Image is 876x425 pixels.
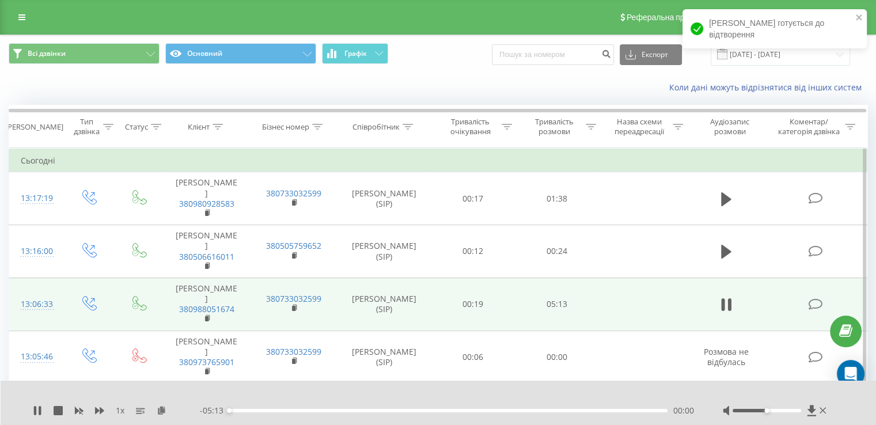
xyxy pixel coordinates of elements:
[227,408,232,413] div: Accessibility label
[431,278,515,331] td: 00:19
[515,172,598,225] td: 01:38
[163,331,250,384] td: [PERSON_NAME]
[673,405,694,416] span: 00:00
[163,278,250,331] td: [PERSON_NAME]
[266,346,321,357] a: 380733032599
[764,408,769,413] div: Accessibility label
[73,117,100,136] div: Тип дзвінка
[515,225,598,278] td: 00:24
[609,117,670,136] div: Назва схеми переадресації
[21,187,51,210] div: 13:17:19
[5,122,63,132] div: [PERSON_NAME]
[21,240,51,263] div: 13:16:00
[337,331,431,384] td: [PERSON_NAME] (SIP)
[266,240,321,251] a: 380505759652
[837,360,864,388] div: Open Intercom Messenger
[337,172,431,225] td: [PERSON_NAME] (SIP)
[431,225,515,278] td: 00:12
[669,82,867,93] a: Коли дані можуть відрізнятися вiд інших систем
[855,13,863,24] button: close
[322,43,388,64] button: Графік
[627,13,711,22] span: Реферальна програма
[9,43,160,64] button: Всі дзвінки
[28,49,66,58] span: Всі дзвінки
[21,293,51,316] div: 13:06:33
[431,172,515,225] td: 00:17
[515,278,598,331] td: 05:13
[163,225,250,278] td: [PERSON_NAME]
[442,117,499,136] div: Тривалість очікування
[352,122,400,132] div: Співробітник
[431,331,515,384] td: 00:06
[492,44,614,65] input: Пошук за номером
[21,346,51,368] div: 13:05:46
[200,405,229,416] span: - 05:13
[337,225,431,278] td: [PERSON_NAME] (SIP)
[704,346,749,367] span: Розмова не відбулась
[262,122,309,132] div: Бізнес номер
[179,198,234,209] a: 380980928583
[179,251,234,262] a: 380506616011
[525,117,583,136] div: Тривалість розмови
[179,356,234,367] a: 380973765901
[337,278,431,331] td: [PERSON_NAME] (SIP)
[344,50,367,58] span: Графік
[515,331,598,384] td: 00:00
[165,43,316,64] button: Основний
[266,293,321,304] a: 380733032599
[682,9,867,48] div: [PERSON_NAME] готується до відтворення
[163,172,250,225] td: [PERSON_NAME]
[179,303,234,314] a: 380988051674
[116,405,124,416] span: 1 x
[775,117,842,136] div: Коментар/категорія дзвінка
[188,122,210,132] div: Клієнт
[266,188,321,199] a: 380733032599
[9,149,867,172] td: Сьогодні
[125,122,148,132] div: Статус
[696,117,764,136] div: Аудіозапис розмови
[620,44,682,65] button: Експорт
